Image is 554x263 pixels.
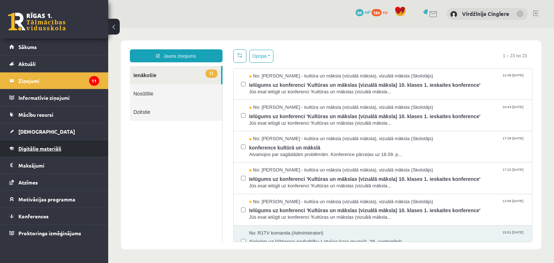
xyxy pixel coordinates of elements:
[141,83,417,92] span: Ielūgums uz konferenci 'Kultūras un mākslas (vizuālā māksla) 10. klases 1. ieskaites konference'
[18,230,81,236] span: Proktoringa izmēģinājums
[141,139,417,161] a: No: [PERSON_NAME] - kultūra un māksla (vizuālā māksla), vizuālā māksla (Skolotājs) 17:22 [DATE] I...
[18,179,38,186] span: Atzīmes
[356,9,370,15] a: 84 mP
[9,72,99,89] a: Ziņojumi11
[18,89,99,106] legend: Informatīvie ziņojumi
[393,139,417,144] span: 17:22 [DATE]
[9,106,99,123] a: Mācību resursi
[9,140,99,157] a: Digitālie materiāli
[18,128,75,135] span: [DEMOGRAPHIC_DATA]
[141,45,325,52] span: No: [PERSON_NAME] - kultūra un māksla (vizuālā māksla), vizuālā māksla (Skolotājs)
[141,202,215,209] span: No: R1TV komanda (Administratori)
[9,89,99,106] a: Informatīvie ziņojumi
[365,9,370,15] span: mP
[18,196,75,202] span: Motivācijas programma
[356,9,364,16] span: 84
[18,44,37,50] span: Sākums
[141,52,417,61] span: Ielūgums uz konferenci 'Kultūras un mākslas (vizuālā māksla) 10. klases 1. ieskaites konference'
[393,45,417,50] span: 12:49 [DATE]
[141,155,417,162] span: Jūs esat ielūgti uz konferenci 'Kultūras un mākslas (vizuālā māksla...
[141,61,417,68] span: Jūs esat ielūgti uz konferenci 'Kultūras un mākslas (vizuālā māksla...
[141,76,417,99] a: No: [PERSON_NAME] - kultūra un māksla (vizuālā māksla), vizuālā māksla (Skolotājs) 10:43 [DATE] I...
[393,108,417,113] span: 17:28 [DATE]
[9,39,99,55] a: Sākums
[18,157,99,174] legend: Maksājumi
[462,10,509,17] a: Virdžīnija Cinglere
[141,115,417,124] span: konference kultūrā un mākslā
[141,202,417,224] a: No: R1TV komanda (Administratori) 15:51 [DATE] Aicinām uz klātienes nodarbību Latvijas kara muzej...
[8,13,66,31] a: Rīgas 1. Tālmācības vidusskola
[9,157,99,174] a: Maksājumi
[141,108,325,115] span: No: [PERSON_NAME] - kultūra un māksla (vizuālā māksla), vizuālā māksla (Skolotājs)
[371,9,382,16] span: 184
[141,186,417,193] span: Jūs esat ielūgti uz konferenci 'Kultūras un mākslas (vizuālā māksla...
[97,42,109,50] span: 11
[141,171,325,178] span: No: [PERSON_NAME] - kultūra un māksla (vizuālā māksla), vizuālā māksla (Skolotājs)
[450,11,457,18] img: Virdžīnija Cinglere
[141,139,325,146] span: No: [PERSON_NAME] - kultūra un māksla (vizuālā māksla), vizuālā māksla (Skolotājs)
[9,225,99,241] a: Proktoringa izmēģinājums
[141,146,417,155] span: Ielūgums uz konferenci 'Kultūras un mākslas (vizuālā māksla) 10. klases 1. ieskaites konference'
[18,145,61,152] span: Digitālie materiāli
[389,22,424,35] span: 1 – 23 no 23
[22,57,114,75] a: Nosūtītie
[22,75,114,93] a: Dzēstie
[141,171,417,193] a: No: [PERSON_NAME] - kultūra un māksla (vizuālā māksla), vizuālā māksla (Skolotājs) 12:56 [DATE] I...
[141,76,325,83] span: No: [PERSON_NAME] - kultūra un māksla (vizuālā māksla), vizuālā māksla (Skolotājs)
[141,108,417,130] a: No: [PERSON_NAME] - kultūra un māksla (vizuālā māksla), vizuālā māksla (Skolotājs) 17:28 [DATE] k...
[18,213,49,219] span: Konferences
[18,72,99,89] legend: Ziņojumi
[393,171,417,176] span: 12:56 [DATE]
[9,208,99,224] a: Konferences
[383,9,387,15] span: xp
[18,61,36,67] span: Aktuāli
[141,92,417,99] span: Jūs esat ielūgti uz konferenci 'Kultūras un mākslas (vizuālā māksla...
[9,55,99,72] a: Aktuāli
[141,45,417,67] a: No: [PERSON_NAME] - kultūra un māksla (vizuālā māksla), vizuālā māksla (Skolotājs) 12:49 [DATE] I...
[9,174,99,191] a: Atzīmes
[9,191,99,208] a: Motivācijas programma
[141,124,417,130] span: Atvainojos par sagādātām problēmām. Konference pārceļas uz 18.09. p...
[18,111,53,118] span: Mācību resursi
[141,209,417,218] span: Aicinām uz klātienes nodarbību Latvijas kara muzejā, 26. septembrī!
[393,76,417,82] span: 10:43 [DATE]
[141,177,417,186] span: Ielūgums uz konferenci 'Kultūras un mākslas (vizuālā māksla) 10. klases 1. ieskaites konference'
[371,9,391,15] a: 184 xp
[89,76,99,86] i: 11
[393,202,417,208] span: 15:51 [DATE]
[22,38,113,57] a: 11Ienākošie
[141,22,165,35] button: Opcijas
[9,123,99,140] a: [DEMOGRAPHIC_DATA]
[22,22,114,35] a: Jauns ziņojums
